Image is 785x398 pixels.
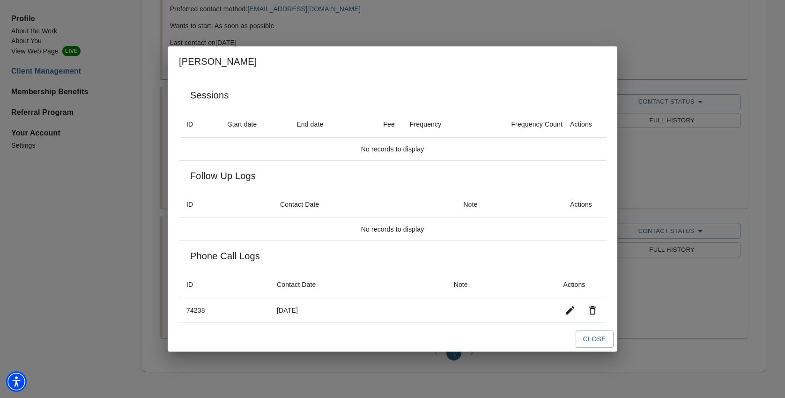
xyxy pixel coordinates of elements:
h6: Sessions [190,88,229,103]
span: Note [463,199,489,210]
span: End date [296,119,335,130]
h6: Follow Up Logs [190,168,256,183]
div: ID [186,199,193,210]
div: ID [186,119,193,130]
span: Close [583,333,606,345]
button: Delete [581,299,604,322]
td: [DATE] [269,298,446,323]
span: ID [186,199,205,210]
span: ID [186,279,205,290]
span: Contact Date [280,199,332,210]
div: End date [296,119,323,130]
div: Note [463,199,477,210]
div: Fee [383,119,395,130]
td: No records to display [179,218,606,240]
span: Fee [371,119,395,130]
span: Frequency [410,119,454,130]
td: No records to display [179,137,606,160]
button: Edit [559,299,581,322]
div: Frequency [410,119,442,130]
h6: Phone Call Logs [190,248,260,263]
button: Close [576,330,614,348]
div: Contact Date [277,279,316,290]
div: Accessibility Menu [6,371,27,392]
h2: [PERSON_NAME] [179,54,606,69]
div: Frequency Count [511,119,563,130]
div: Note [454,279,468,290]
span: ID [186,119,205,130]
span: Frequency Count [499,119,563,130]
div: ID [186,279,193,290]
td: 74238 [179,298,269,323]
span: Contact Date [277,279,328,290]
span: Note [454,279,480,290]
span: Start date [228,119,269,130]
div: Contact Date [280,199,319,210]
div: Start date [228,119,257,130]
